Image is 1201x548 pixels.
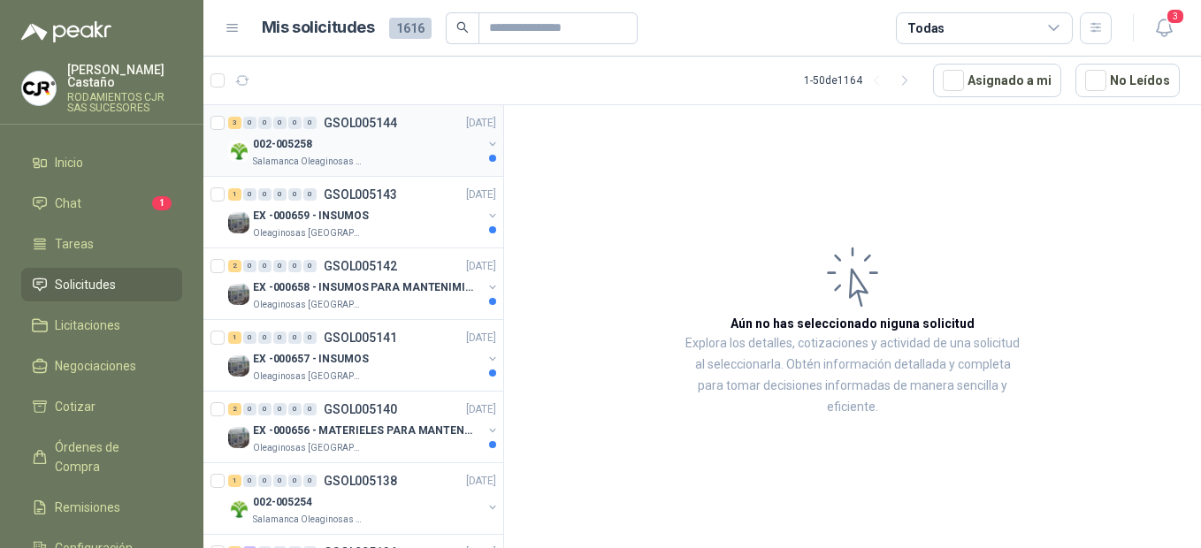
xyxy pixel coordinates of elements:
[67,64,182,88] p: [PERSON_NAME] Castaño
[228,117,241,129] div: 3
[324,260,397,272] p: GSOL005142
[288,475,302,487] div: 0
[258,117,272,129] div: 0
[303,188,317,201] div: 0
[456,21,469,34] span: search
[21,390,182,423] a: Cotizar
[21,308,182,342] a: Licitaciones
[253,494,312,511] p: 002-005254
[228,427,249,448] img: Company Logo
[1148,12,1180,44] button: 3
[253,369,364,384] p: Oleaginosas [GEOGRAPHIC_DATA][PERSON_NAME]
[804,66,919,95] div: 1 - 50 de 1164
[55,438,165,476] span: Órdenes de Compra
[324,403,397,415] p: GSOL005140
[21,146,182,179] a: Inicio
[228,112,500,169] a: 3 0 0 0 0 0 GSOL005144[DATE] Company Logo002-005258Salamanca Oleaginosas SAS
[1166,8,1185,25] span: 3
[243,260,256,272] div: 0
[228,188,241,201] div: 1
[288,260,302,272] div: 0
[389,18,432,39] span: 1616
[253,298,364,312] p: Oleaginosas [GEOGRAPHIC_DATA][PERSON_NAME]
[273,188,287,201] div: 0
[228,331,241,344] div: 1
[253,513,364,527] p: Salamanca Oleaginosas SAS
[21,268,182,301] a: Solicitudes
[228,355,249,377] img: Company Logo
[55,397,96,416] span: Cotizar
[152,196,172,210] span: 1
[324,188,397,201] p: GSOL005143
[466,186,496,203] p: [DATE]
[681,333,1024,418] p: Explora los detalles, cotizaciones y actividad de una solicitud al seleccionarla. Obtén informaci...
[228,399,500,455] a: 2 0 0 0 0 0 GSOL005140[DATE] Company LogoEX -000656 - MATERIELES PARA MANTENIMIENTO MECANICOleagi...
[907,19,945,38] div: Todas
[303,475,317,487] div: 0
[253,279,473,296] p: EX -000658 - INSUMOS PARA MANTENIMIENTO MECANICO
[258,331,272,344] div: 0
[324,117,397,129] p: GSOL005144
[288,188,302,201] div: 0
[243,475,256,487] div: 0
[288,331,302,344] div: 0
[273,260,287,272] div: 0
[243,403,256,415] div: 0
[258,188,272,201] div: 0
[324,475,397,487] p: GSOL005138
[21,21,111,42] img: Logo peakr
[228,184,500,240] a: 1 0 0 0 0 0 GSOL005143[DATE] Company LogoEX -000659 - INSUMOSOleaginosas [GEOGRAPHIC_DATA][PERSON...
[253,226,364,240] p: Oleaginosas [GEOGRAPHIC_DATA][PERSON_NAME]
[55,234,94,254] span: Tareas
[55,356,136,376] span: Negociaciones
[1075,64,1180,97] button: No Leídos
[731,314,975,333] h3: Aún no has seleccionado niguna solicitud
[228,327,500,384] a: 1 0 0 0 0 0 GSOL005141[DATE] Company LogoEX -000657 - INSUMOSOleaginosas [GEOGRAPHIC_DATA][PERSON...
[55,498,120,517] span: Remisiones
[21,186,182,220] a: Chat1
[273,117,287,129] div: 0
[466,115,496,132] p: [DATE]
[228,475,241,487] div: 1
[253,351,369,368] p: EX -000657 - INSUMOS
[466,330,496,346] p: [DATE]
[288,117,302,129] div: 0
[253,422,473,439] p: EX -000656 - MATERIELES PARA MANTENIMIENTO MECANIC
[258,403,272,415] div: 0
[288,403,302,415] div: 0
[228,499,249,520] img: Company Logo
[21,349,182,383] a: Negociaciones
[303,117,317,129] div: 0
[55,275,116,294] span: Solicitudes
[228,403,241,415] div: 2
[243,331,256,344] div: 0
[253,155,364,169] p: Salamanca Oleaginosas SAS
[243,188,256,201] div: 0
[22,72,56,105] img: Company Logo
[228,260,241,272] div: 2
[228,470,500,527] a: 1 0 0 0 0 0 GSOL005138[DATE] Company Logo002-005254Salamanca Oleaginosas SAS
[466,258,496,275] p: [DATE]
[21,430,182,483] a: Órdenes de Compra
[303,403,317,415] div: 0
[21,227,182,261] a: Tareas
[55,153,83,172] span: Inicio
[253,136,312,153] p: 002-005258
[258,260,272,272] div: 0
[273,475,287,487] div: 0
[55,194,81,213] span: Chat
[21,491,182,524] a: Remisiones
[253,208,369,225] p: EX -000659 - INSUMOS
[466,401,496,418] p: [DATE]
[253,441,364,455] p: Oleaginosas [GEOGRAPHIC_DATA][PERSON_NAME]
[258,475,272,487] div: 0
[933,64,1061,97] button: Asignado a mi
[243,117,256,129] div: 0
[303,260,317,272] div: 0
[273,403,287,415] div: 0
[228,212,249,233] img: Company Logo
[273,331,287,344] div: 0
[262,15,375,41] h1: Mis solicitudes
[466,473,496,490] p: [DATE]
[228,141,249,162] img: Company Logo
